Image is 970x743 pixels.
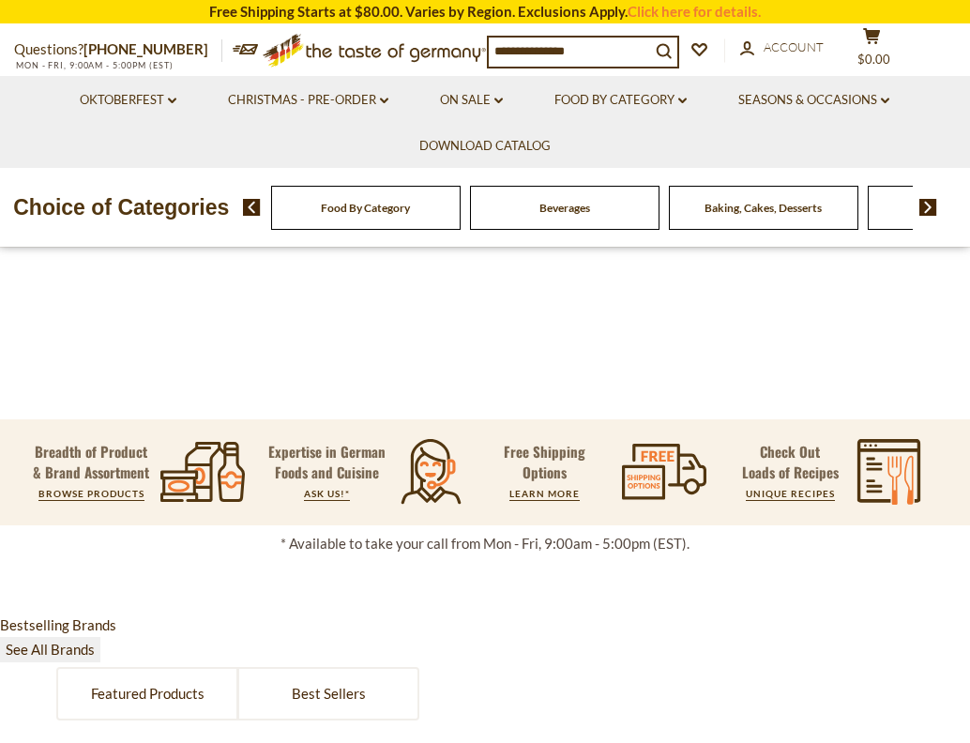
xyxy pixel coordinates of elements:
a: Featured Products [58,669,236,719]
a: Oktoberfest [80,90,176,111]
a: Download Catalog [419,136,551,157]
a: Best Sellers [239,669,417,719]
a: UNIQUE RECIPES [746,488,835,499]
a: Click here for details. [628,3,761,20]
img: next arrow [919,199,937,216]
a: On Sale [440,90,503,111]
a: [PHONE_NUMBER] [83,40,208,57]
a: LEARN MORE [509,488,580,499]
a: Beverages [539,201,590,215]
a: Food By Category [554,90,687,111]
a: Baking, Cakes, Desserts [705,201,822,215]
button: $0.00 [843,27,900,74]
span: MON - FRI, 9:00AM - 5:00PM (EST) [14,60,174,70]
a: BROWSE PRODUCTS [38,488,144,499]
a: Account [740,38,824,58]
span: $0.00 [857,52,890,67]
a: Seasons & Occasions [738,90,889,111]
a: Food By Category [321,201,410,215]
span: Account [764,39,824,54]
p: Expertise in German Foods and Cuisine [260,441,395,482]
p: Questions? [14,38,222,62]
a: Christmas - PRE-ORDER [228,90,388,111]
a: ASK US!* [304,488,350,499]
p: Breadth of Product & Brand Assortment [33,441,150,482]
p: Check Out Loads of Recipes [742,441,839,482]
p: Free Shipping Options [482,441,606,482]
img: previous arrow [243,199,261,216]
